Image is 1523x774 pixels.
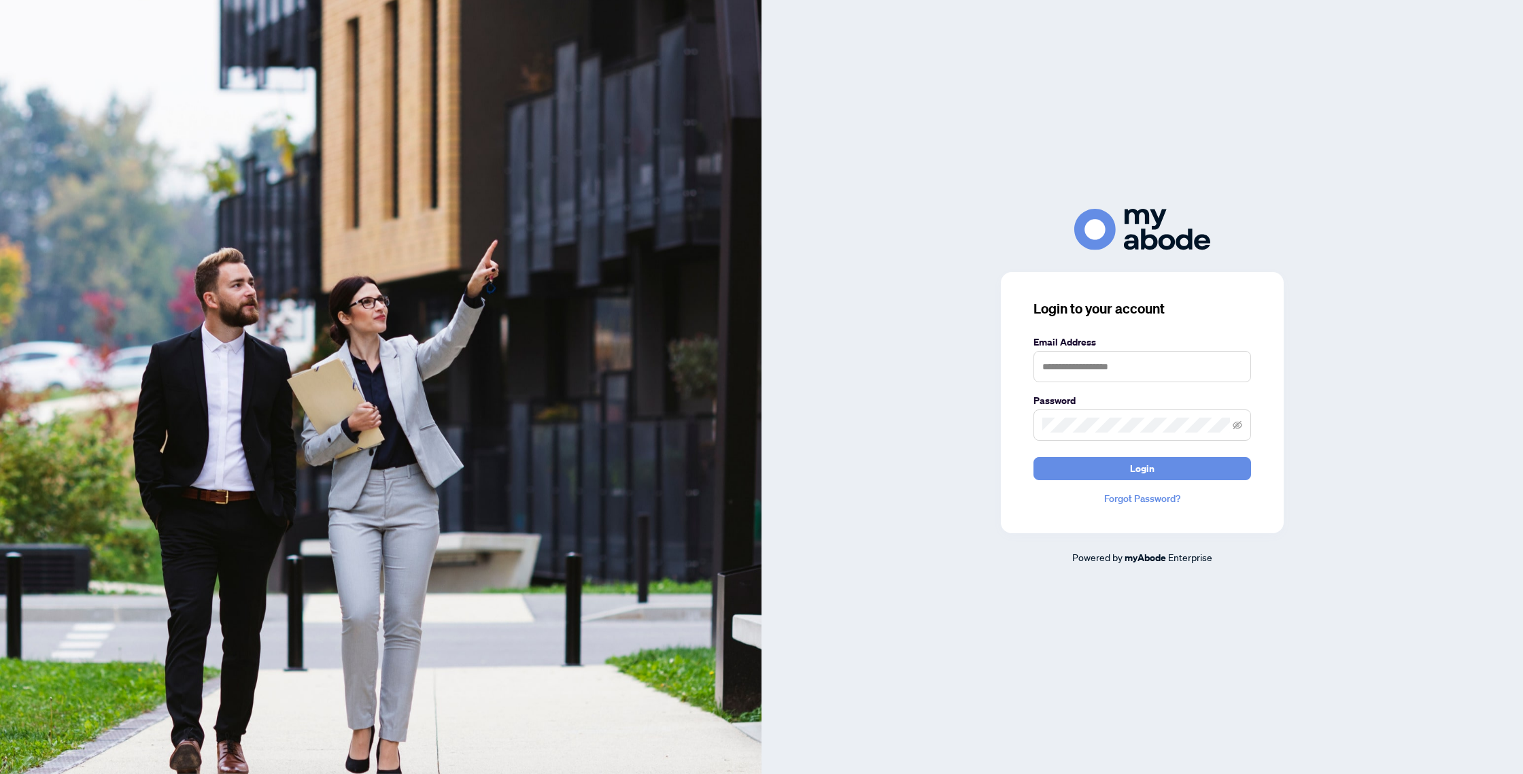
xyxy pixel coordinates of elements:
span: Login [1130,458,1154,479]
span: Enterprise [1168,551,1212,563]
a: myAbode [1125,550,1166,565]
label: Email Address [1033,335,1251,350]
a: Forgot Password? [1033,491,1251,506]
img: ma-logo [1074,209,1210,250]
h3: Login to your account [1033,299,1251,318]
span: Powered by [1072,551,1123,563]
label: Password [1033,393,1251,408]
button: Login [1033,457,1251,480]
span: eye-invisible [1233,420,1242,430]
